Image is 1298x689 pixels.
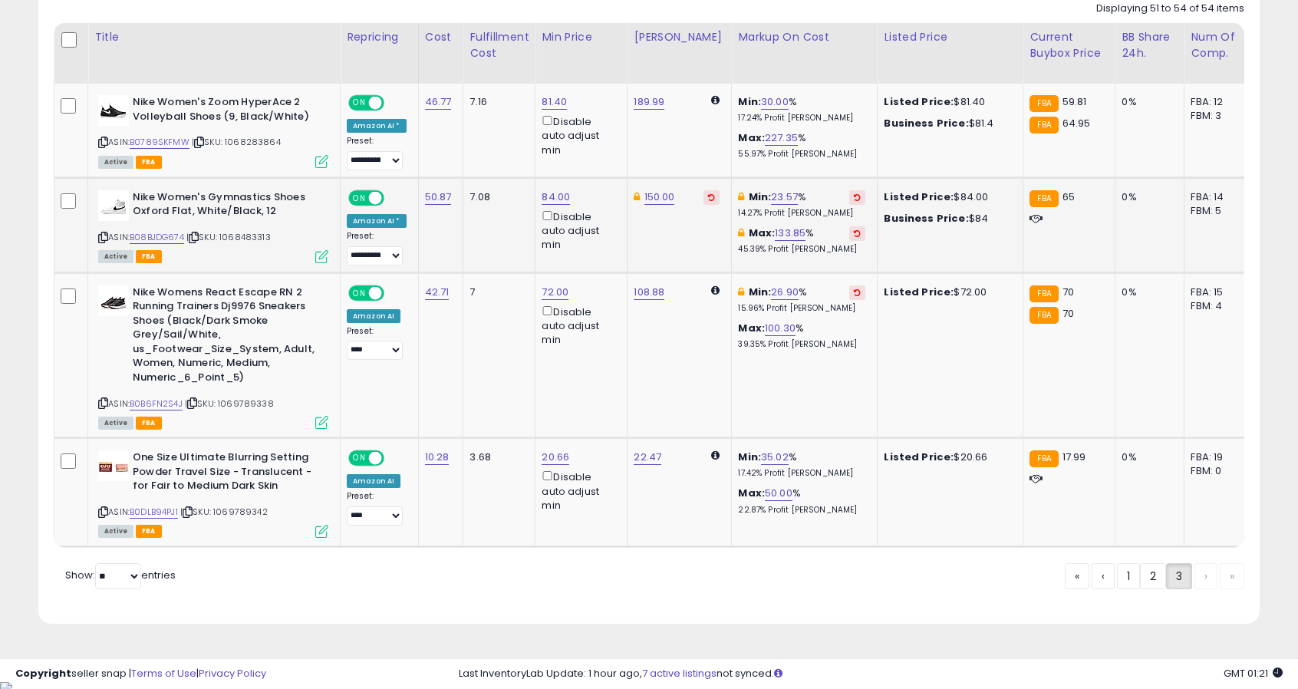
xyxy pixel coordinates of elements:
b: Max: [738,486,765,500]
a: 227.35 [765,130,798,146]
div: seller snap | | [15,667,266,681]
a: 3 [1166,563,1192,589]
div: ASIN: [98,95,328,166]
span: FBA [136,156,162,169]
div: Listed Price [884,29,1016,45]
b: Business Price: [884,211,968,226]
span: OFF [382,286,407,299]
span: | SKU: 1069789338 [185,397,274,410]
div: % [738,226,865,255]
span: FBA [136,417,162,430]
div: $20.66 [884,450,1011,464]
span: FBA [136,525,162,538]
div: Amazon AI [347,309,400,323]
div: Displaying 51 to 54 of 54 items [1096,2,1244,16]
a: 23.57 [771,190,798,205]
a: Privacy Policy [199,666,266,681]
small: FBA [1030,190,1058,207]
div: Disable auto adjust min [542,303,615,348]
span: 64.95 [1062,116,1091,130]
img: 31PgUdi92bL._SL40_.jpg [98,450,129,481]
div: 3.68 [469,450,523,464]
a: 108.88 [634,285,664,300]
div: FBA: 14 [1191,190,1241,204]
b: Nike Womens React Escape RN 2 Running Trainers Dj9976 Sneakers Shoes (Black/Dark Smoke Grey/Sail/... [133,285,319,389]
div: % [738,285,865,314]
div: $84 [884,212,1011,226]
a: Terms of Use [131,666,196,681]
p: 17.24% Profit [PERSON_NAME] [738,113,865,124]
b: Max: [738,321,765,335]
span: ON [350,97,369,110]
div: % [738,95,865,124]
div: Disable auto adjust min [542,113,615,157]
a: 20.66 [542,450,569,465]
a: 7 active listings [642,666,717,681]
a: 10.28 [425,450,450,465]
span: Show: entries [65,568,176,582]
span: All listings currently available for purchase on Amazon [98,525,133,538]
div: Markup on Cost [738,29,871,45]
p: 45.39% Profit [PERSON_NAME] [738,244,865,255]
p: 39.35% Profit [PERSON_NAME] [738,339,865,350]
div: Num of Comp. [1191,29,1247,61]
a: 72.00 [542,285,568,300]
p: 22.87% Profit [PERSON_NAME] [738,505,865,516]
div: Repricing [347,29,412,45]
b: Min: [749,285,772,299]
p: 15.96% Profit [PERSON_NAME] [738,303,865,314]
div: 0% [1122,450,1172,464]
div: 0% [1122,285,1172,299]
b: Business Price: [884,116,968,130]
b: Listed Price: [884,450,954,464]
small: FBA [1030,95,1058,112]
div: FBA: 15 [1191,285,1241,299]
div: % [738,190,865,219]
span: ON [350,191,369,204]
div: Disable auto adjust min [542,468,615,513]
div: % [738,486,865,515]
b: Max: [738,130,765,145]
div: FBA: 19 [1191,450,1241,464]
small: FBA [1030,285,1058,302]
a: B08BJDG674 [130,231,184,244]
a: 84.00 [542,190,570,205]
a: 50.87 [425,190,452,205]
b: Min: [738,94,761,109]
a: 35.02 [761,450,789,465]
img: 41-tupdJFqL._SL40_.jpg [98,285,129,316]
a: 150.00 [644,190,675,205]
strong: Copyright [15,666,71,681]
div: [PERSON_NAME] [634,29,725,45]
div: $72.00 [884,285,1011,299]
b: Listed Price: [884,94,954,109]
div: FBM: 0 [1191,464,1241,478]
span: ON [350,286,369,299]
a: 30.00 [761,94,789,110]
span: All listings currently available for purchase on Amazon [98,417,133,430]
div: BB Share 24h. [1122,29,1178,61]
a: B0789SKFMW [130,136,189,149]
span: 59.81 [1062,94,1087,109]
div: ASIN: [98,285,328,428]
span: FBA [136,250,162,263]
p: 14.27% Profit [PERSON_NAME] [738,208,865,219]
span: ON [350,452,369,465]
div: % [738,131,865,160]
span: 17.99 [1062,450,1086,464]
a: 42.71 [425,285,450,300]
div: Preset: [347,136,407,170]
a: 1 [1117,563,1140,589]
div: FBA: 12 [1191,95,1241,109]
span: All listings currently available for purchase on Amazon [98,250,133,263]
p: 17.42% Profit [PERSON_NAME] [738,468,865,479]
b: Nike Women's Gymnastics Shoes Oxford Flat, White/Black, 12 [133,190,319,223]
div: 7.08 [469,190,523,204]
span: | SKU: 1069789342 [180,506,268,518]
div: 0% [1122,95,1172,109]
div: Preset: [347,491,407,526]
div: Fulfillment Cost [469,29,529,61]
b: Max: [749,226,776,240]
div: % [738,321,865,350]
a: 50.00 [765,486,792,501]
